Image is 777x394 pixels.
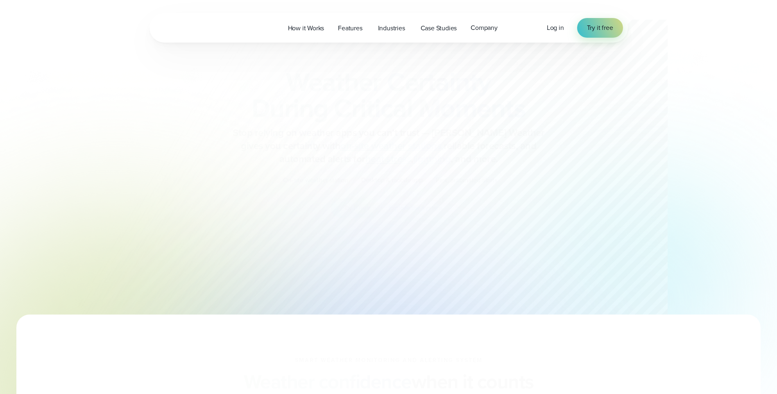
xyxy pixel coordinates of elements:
[421,23,457,33] span: Case Studies
[338,23,362,33] span: Features
[587,23,613,33] span: Try it free
[288,23,324,33] span: How it Works
[471,23,498,33] span: Company
[281,20,331,36] a: How it Works
[414,20,464,36] a: Case Studies
[577,18,623,38] a: Try it free
[378,23,405,33] span: Industries
[547,23,564,32] span: Log in
[547,23,564,33] a: Log in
